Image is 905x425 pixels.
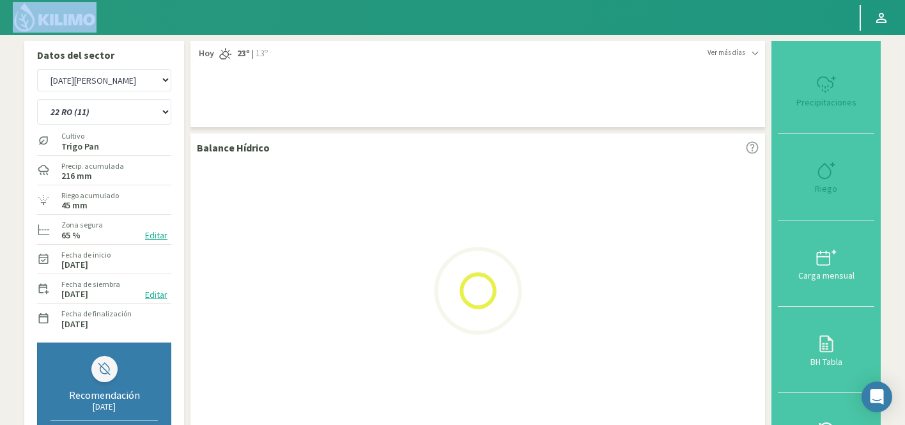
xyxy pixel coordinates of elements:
[61,290,88,298] label: [DATE]
[61,130,99,142] label: Cultivo
[61,190,119,201] label: Riego acumulado
[197,47,214,60] span: Hoy
[778,134,874,220] button: Riego
[37,47,171,63] p: Datos del sector
[782,98,870,107] div: Precipitaciones
[61,201,88,210] label: 45 mm
[782,184,870,193] div: Riego
[237,47,250,59] strong: 23º
[61,249,111,261] label: Fecha de inicio
[61,279,120,290] label: Fecha de siembra
[61,172,92,180] label: 216 mm
[708,47,745,58] span: Ver más días
[778,220,874,307] button: Carga mensual
[61,219,103,231] label: Zona segura
[13,2,97,33] img: Kilimo
[414,227,542,355] img: Loading...
[778,307,874,393] button: BH Tabla
[254,47,268,60] span: 13º
[141,228,171,243] button: Editar
[61,231,81,240] label: 65 %
[782,271,870,280] div: Carga mensual
[782,357,870,366] div: BH Tabla
[141,288,171,302] button: Editar
[61,261,88,269] label: [DATE]
[61,143,99,151] label: Trigo Pan
[778,47,874,134] button: Precipitaciones
[50,389,158,401] div: Recomendación
[197,140,270,155] p: Balance Hídrico
[61,320,88,328] label: [DATE]
[862,382,892,412] div: Open Intercom Messenger
[252,47,254,60] span: |
[61,160,124,172] label: Precip. acumulada
[61,308,132,320] label: Fecha de finalización
[50,401,158,412] div: [DATE]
